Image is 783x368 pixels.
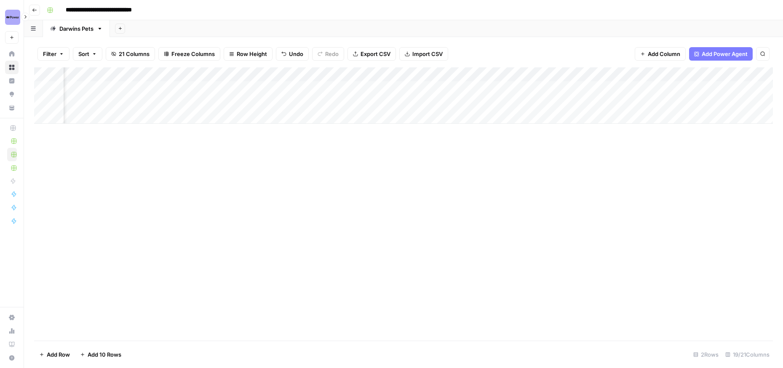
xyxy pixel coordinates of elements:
[5,311,19,324] a: Settings
[171,50,215,58] span: Freeze Columns
[347,47,396,61] button: Export CSV
[312,47,344,61] button: Redo
[5,324,19,338] a: Usage
[47,350,70,359] span: Add Row
[37,47,69,61] button: Filter
[158,47,220,61] button: Freeze Columns
[5,101,19,115] a: Your Data
[5,338,19,351] a: Learning Hub
[5,61,19,74] a: Browse
[224,47,273,61] button: Row Height
[5,74,19,88] a: Insights
[635,47,686,61] button: Add Column
[399,47,448,61] button: Import CSV
[5,47,19,61] a: Home
[59,24,94,33] div: Darwins Pets
[106,47,155,61] button: 21 Columns
[702,50,748,58] span: Add Power Agent
[43,20,110,37] a: Darwins Pets
[325,50,339,58] span: Redo
[5,88,19,101] a: Opportunities
[119,50,150,58] span: 21 Columns
[648,50,680,58] span: Add Column
[412,50,443,58] span: Import CSV
[689,47,753,61] button: Add Power Agent
[34,348,75,361] button: Add Row
[276,47,309,61] button: Undo
[73,47,102,61] button: Sort
[43,50,56,58] span: Filter
[690,348,722,361] div: 2 Rows
[88,350,121,359] span: Add 10 Rows
[722,348,773,361] div: 19/21 Columns
[5,7,19,28] button: Workspace: Power Digital
[361,50,390,58] span: Export CSV
[78,50,89,58] span: Sort
[5,351,19,365] button: Help + Support
[75,348,126,361] button: Add 10 Rows
[289,50,303,58] span: Undo
[237,50,267,58] span: Row Height
[5,10,20,25] img: Power Digital Logo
